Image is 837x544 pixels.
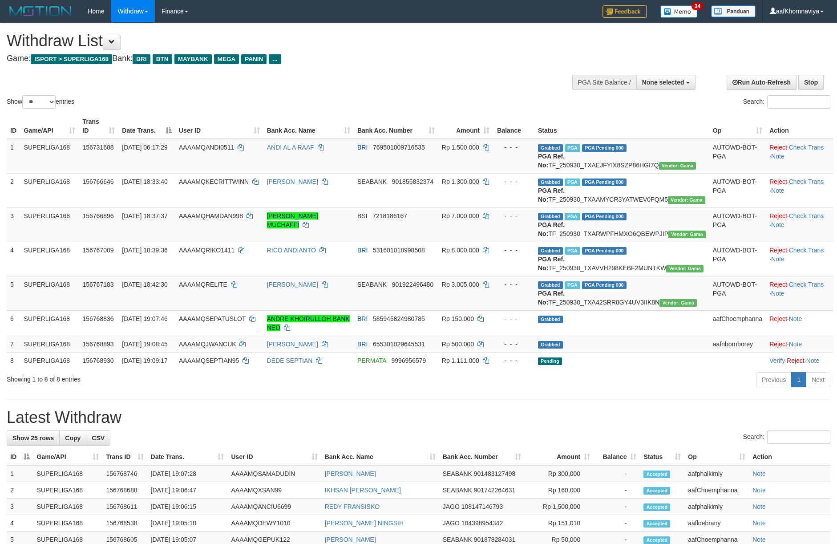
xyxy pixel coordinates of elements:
[594,499,640,515] td: -
[709,276,766,310] td: AUTOWD-BOT-PGA
[325,503,380,510] a: REDY FRANSISKO
[214,54,239,64] span: MEGA
[443,503,460,510] span: JAGO
[439,449,525,465] th: Bank Acc. Number: activate to sort column ascending
[59,430,86,446] a: Copy
[538,179,563,186] span: Grabbed
[565,213,580,220] span: Marked by aafsengchandara
[153,54,172,64] span: BTN
[443,536,472,543] span: SEABANK
[7,310,20,336] td: 6
[7,449,33,465] th: ID: activate to sort column descending
[82,178,113,185] span: 156766646
[534,207,709,242] td: TF_250930_TXARWPFHMXO6QBEWPJIP
[769,357,785,364] a: Verify
[749,449,830,465] th: Action
[82,281,113,288] span: 156767183
[357,178,387,185] span: SEABANK
[33,515,103,532] td: SUPERLIGA168
[709,336,766,352] td: aafnhornborey
[179,341,236,348] span: AAAAMQJWANCUK
[684,499,749,515] td: aafphalkimly
[752,470,766,477] a: Note
[442,281,479,288] span: Rp 3.005.000
[769,315,787,322] a: Reject
[357,341,368,348] span: BRI
[497,177,531,186] div: - - -
[7,276,20,310] td: 5
[752,503,766,510] a: Note
[766,114,833,139] th: Action
[122,281,167,288] span: [DATE] 18:42:30
[525,515,594,532] td: Rp 151,010
[789,144,824,151] a: Check Trans
[709,310,766,336] td: aafChoemphanna
[534,114,709,139] th: Status
[474,470,515,477] span: Copy 901483127498 to clipboard
[534,242,709,276] td: TF_250930_TXAVVH298KEBF2MUNTKW
[392,178,433,185] span: Copy 901855832374 to clipboard
[357,212,368,219] span: BSI
[565,281,580,289] span: Marked by aafheankoy
[325,487,401,494] a: IKHSAN [PERSON_NAME]
[267,178,318,185] a: [PERSON_NAME]
[594,449,640,465] th: Balance: activate to sort column ascending
[179,281,227,288] span: AAAAMQRELITE
[709,114,766,139] th: Op: activate to sort column ascending
[602,5,647,18] img: Feedback.jpg
[659,299,697,307] span: Vendor URL: https://trx31.1velocity.biz
[7,4,74,18] img: MOTION_logo.png
[709,139,766,174] td: AUTOWD-BOT-PGA
[497,314,531,323] div: - - -
[373,247,425,254] span: Copy 531601018998508 to clipboard
[357,247,368,254] span: BRI
[789,341,802,348] a: Note
[497,246,531,255] div: - - -
[771,221,784,228] a: Note
[267,281,318,288] a: [PERSON_NAME]
[122,178,167,185] span: [DATE] 18:33:40
[668,231,706,238] span: Vendor URL: https://trx31.1velocity.biz
[711,5,756,17] img: panduan.png
[806,372,830,387] a: Next
[461,520,503,527] span: Copy 104398954342 to clipboard
[538,256,565,272] b: PGA Ref. No:
[372,212,407,219] span: Copy 7218186167 to clipboard
[82,247,113,254] span: 156767009
[743,95,830,109] label: Search:
[102,449,147,465] th: Trans ID: activate to sort column ascending
[789,247,824,254] a: Check Trans
[267,357,313,364] a: DEDE SEPTIAN
[668,196,705,204] span: Vendor URL: https://trx31.1velocity.biz
[92,434,105,442] span: CSV
[20,207,79,242] td: SUPERLIGA168
[771,153,784,160] a: Note
[442,341,474,348] span: Rp 500.000
[20,276,79,310] td: SUPERLIGA168
[179,178,249,185] span: AAAAMQKECRITTWINN
[643,503,670,511] span: Accepted
[684,515,749,532] td: aafloebrany
[102,465,147,482] td: 156768746
[7,95,74,109] label: Show entries
[174,54,212,64] span: MAYBANK
[766,207,833,242] td: · ·
[102,482,147,499] td: 156768688
[7,352,20,369] td: 8
[534,139,709,174] td: TF_250930_TXAEJFYIX8SZP86HGI7Q
[227,449,321,465] th: User ID: activate to sort column ascending
[357,281,387,288] span: SEABANK
[769,144,787,151] a: Reject
[766,139,833,174] td: · ·
[22,95,56,109] select: Showentries
[7,336,20,352] td: 7
[636,75,695,90] button: None selected
[442,315,474,322] span: Rp 150.000
[538,221,565,237] b: PGA Ref. No:
[659,162,696,170] span: Vendor URL: https://trx31.1velocity.biz
[787,357,805,364] a: Reject
[373,341,425,348] span: Copy 655301029645531 to clipboard
[20,336,79,352] td: SUPERLIGA168
[33,499,103,515] td: SUPERLIGA168
[538,341,563,349] span: Grabbed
